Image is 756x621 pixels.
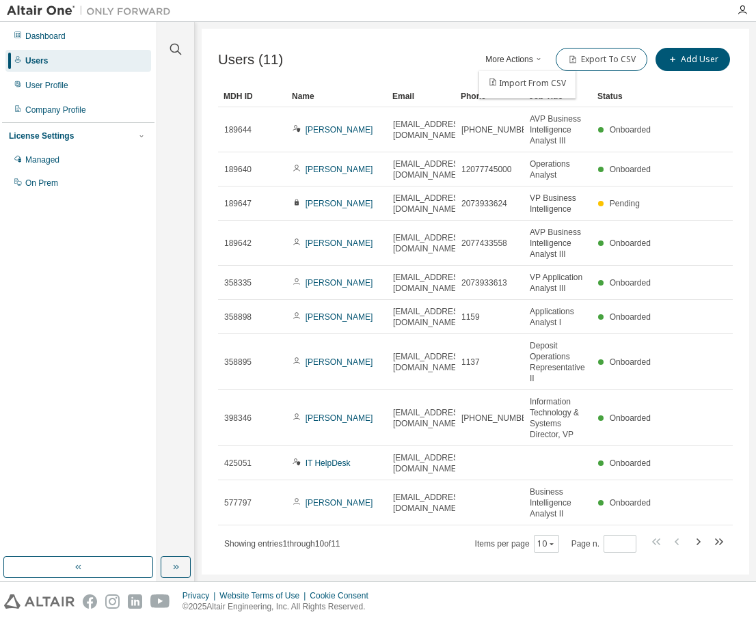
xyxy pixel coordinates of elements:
span: [EMAIL_ADDRESS][DOMAIN_NAME] [393,306,466,328]
span: [EMAIL_ADDRESS][DOMAIN_NAME] [393,407,466,429]
span: Onboarded [610,238,651,248]
span: 189644 [224,124,252,135]
div: On Prem [25,178,58,189]
span: 12077745000 [461,164,511,175]
span: Pending [610,199,640,208]
span: Onboarded [610,312,651,322]
span: [EMAIL_ADDRESS][DOMAIN_NAME] [393,119,466,141]
span: Onboarded [610,458,651,468]
span: [EMAIL_ADDRESS][DOMAIN_NAME] [393,232,466,254]
a: [PERSON_NAME] [306,199,373,208]
a: [PERSON_NAME] [306,278,373,288]
span: Onboarded [610,357,651,367]
span: 2077433558 [461,238,507,249]
a: [PERSON_NAME] [306,312,373,322]
span: 189640 [224,164,252,175]
span: VP Business Intelligence [530,193,586,215]
div: Managed [25,154,59,165]
div: More Actions [479,71,576,96]
span: 358898 [224,312,252,322]
span: [EMAIL_ADDRESS][DOMAIN_NAME] [393,272,466,294]
span: 398346 [224,413,252,424]
span: Applications Analyst I [530,306,586,328]
span: Onboarded [610,498,651,508]
span: VP Application Analyst III [530,272,586,294]
span: Onboarded [610,413,651,423]
span: Onboarded [610,125,651,135]
span: 358895 [224,357,252,368]
span: [PHONE_NUMBER] [461,413,535,424]
span: 577797 [224,497,252,508]
div: Company Profile [25,105,86,115]
span: 2073933613 [461,277,507,288]
img: facebook.svg [83,594,97,609]
div: Phone [461,85,518,107]
img: instagram.svg [105,594,120,609]
span: Page n. [571,535,636,553]
p: © 2025 Altair Engineering, Inc. All Rights Reserved. [183,601,377,613]
span: 1159 [461,312,480,322]
a: [PERSON_NAME] [306,357,373,367]
span: Onboarded [610,165,651,174]
span: 189642 [224,238,252,249]
div: Dashboard [25,31,66,42]
span: [EMAIL_ADDRESS][DOMAIN_NAME] [393,158,466,180]
span: 2073933624 [461,198,507,209]
span: Information Technology & Systems Director, VP [530,396,586,440]
a: IT HelpDesk [306,458,351,468]
div: Privacy [183,590,219,601]
span: [EMAIL_ADDRESS][DOMAIN_NAME] [393,351,466,373]
img: youtube.svg [150,594,170,609]
div: Cookie Consent [310,590,376,601]
span: 425051 [224,458,252,469]
div: User Profile [25,80,68,91]
button: More Actions [482,48,548,71]
button: Export To CSV [556,48,647,71]
span: 1137 [461,357,480,368]
a: [PERSON_NAME] [306,413,373,423]
span: 189647 [224,198,252,209]
span: Users (11) [218,52,283,68]
span: Items per page [475,535,559,553]
span: 358335 [224,277,252,288]
span: [EMAIL_ADDRESS][DOMAIN_NAME] [393,193,466,215]
span: Onboarded [610,278,651,288]
a: [PERSON_NAME] [306,498,373,508]
a: [PERSON_NAME] [306,238,373,248]
span: [PHONE_NUMBER] [461,124,535,135]
span: Showing entries 1 through 10 of 11 [224,539,340,549]
span: Operations Analyst [530,158,586,180]
span: [EMAIL_ADDRESS][DOMAIN_NAME] [393,492,466,514]
span: AVP Business Intelligence Analyst III [530,113,586,146]
img: linkedin.svg [128,594,142,609]
img: altair_logo.svg [4,594,75,609]
div: Email [392,85,450,107]
a: [PERSON_NAME] [306,165,373,174]
div: Import From CSV [485,74,570,93]
div: MDH ID [224,85,281,107]
button: 10 [537,538,556,549]
div: Name [292,85,381,107]
div: License Settings [9,130,74,141]
img: Altair One [7,4,178,18]
span: Business Intelligence Analyst II [530,486,586,519]
span: Deposit Operations Representative II [530,340,586,384]
a: [PERSON_NAME] [306,125,373,135]
span: [EMAIL_ADDRESS][DOMAIN_NAME] [393,452,466,474]
button: Add User [656,48,730,71]
div: Website Terms of Use [219,590,310,601]
span: AVP Business Intelligence Analyst III [530,227,586,260]
div: Users [25,55,48,66]
div: Status [597,85,655,107]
